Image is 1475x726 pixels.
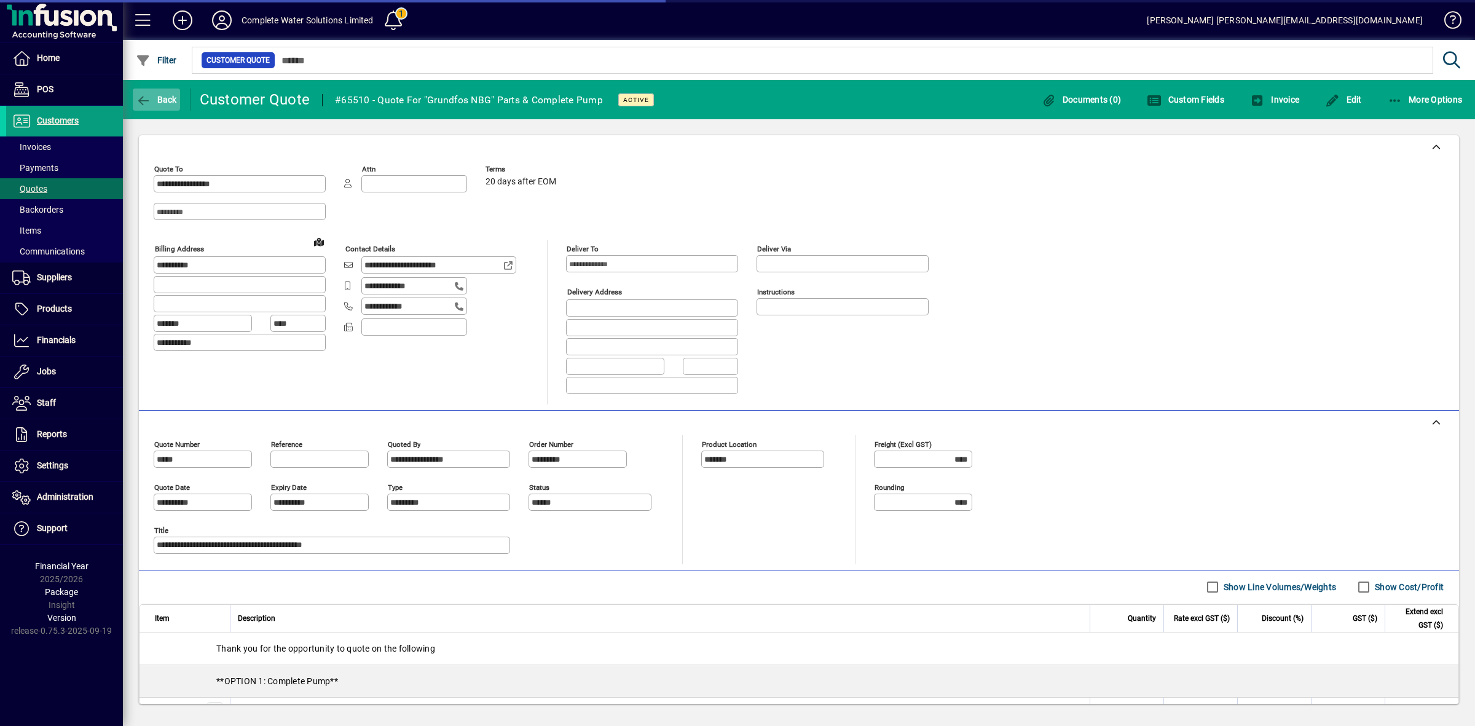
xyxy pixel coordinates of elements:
[37,84,53,94] span: POS
[623,96,649,104] span: Active
[6,74,123,105] a: POS
[37,53,60,63] span: Home
[1325,95,1362,105] span: Edit
[12,247,85,256] span: Communications
[1221,581,1336,593] label: Show Line Volumes/Weights
[1237,698,1311,722] td: 0.0000
[12,226,41,235] span: Items
[37,335,76,345] span: Financials
[37,366,56,376] span: Jobs
[155,703,176,716] div: MISC
[154,165,183,173] mat-label: Quote To
[1311,698,1385,722] td: 1285.05
[486,177,556,187] span: 20 days after EOM
[133,49,180,71] button: Filter
[140,665,1458,697] div: **OPTION 1: Complete Pump**
[875,440,932,448] mat-label: Freight (excl GST)
[6,220,123,241] a: Items
[1147,10,1423,30] div: [PERSON_NAME] [PERSON_NAME][EMAIL_ADDRESS][DOMAIN_NAME]
[6,199,123,220] a: Backorders
[154,440,200,448] mat-label: Quote number
[1038,89,1124,111] button: Documents (0)
[6,43,123,74] a: Home
[309,232,329,251] a: View on map
[529,440,573,448] mat-label: Order number
[529,483,549,491] mat-label: Status
[6,241,123,262] a: Communications
[1393,605,1443,632] span: Extend excl GST ($)
[6,451,123,481] a: Settings
[238,703,473,716] span: Grundfos NBG 80x50-250/254 End Suction Pump Complete
[6,294,123,325] a: Products
[136,95,177,105] span: Back
[45,587,78,597] span: Package
[1322,89,1365,111] button: Edit
[12,184,47,194] span: Quotes
[1388,95,1463,105] span: More Options
[238,612,275,625] span: Description
[1250,95,1299,105] span: Invoice
[1147,95,1224,105] span: Custom Fields
[362,165,376,173] mat-label: Attn
[202,9,242,31] button: Profile
[486,165,559,173] span: Terms
[271,483,307,491] mat-label: Expiry date
[1128,612,1156,625] span: Quantity
[6,262,123,293] a: Suppliers
[6,325,123,356] a: Financials
[1171,703,1230,716] div: 8567.0000
[206,54,270,66] span: Customer Quote
[1353,612,1377,625] span: GST ($)
[1372,581,1444,593] label: Show Cost/Profit
[6,482,123,513] a: Administration
[133,89,180,111] button: Back
[6,178,123,199] a: Quotes
[388,483,403,491] mat-label: Type
[47,613,76,623] span: Version
[187,703,201,716] span: Motueka
[757,245,791,253] mat-label: Deliver via
[37,272,72,282] span: Suppliers
[6,419,123,450] a: Reports
[1144,89,1227,111] button: Custom Fields
[271,440,302,448] mat-label: Reference
[155,612,170,625] span: Item
[388,440,420,448] mat-label: Quoted by
[37,460,68,470] span: Settings
[1174,612,1230,625] span: Rate excl GST ($)
[37,492,93,502] span: Administration
[123,89,191,111] app-page-header-button: Back
[242,10,374,30] div: Complete Water Solutions Limited
[6,136,123,157] a: Invoices
[567,245,599,253] mat-label: Deliver To
[6,357,123,387] a: Jobs
[1247,89,1302,111] button: Invoice
[154,483,190,491] mat-label: Quote date
[1385,89,1466,111] button: More Options
[6,513,123,544] a: Support
[163,9,202,31] button: Add
[12,163,58,173] span: Payments
[6,388,123,419] a: Staff
[1385,698,1458,722] td: 8567.00
[1128,703,1157,716] span: 1.0000
[335,90,603,110] div: #65510 - Quote For "Grundfos NBG" Parts & Complete Pump
[1262,612,1304,625] span: Discount (%)
[37,116,79,125] span: Customers
[37,523,68,533] span: Support
[154,526,168,534] mat-label: Title
[12,142,51,152] span: Invoices
[140,633,1458,665] div: Thank you for the opportunity to quote on the following
[1041,95,1121,105] span: Documents (0)
[757,288,795,296] mat-label: Instructions
[702,440,757,448] mat-label: Product location
[136,55,177,65] span: Filter
[875,483,904,491] mat-label: Rounding
[37,429,67,439] span: Reports
[6,157,123,178] a: Payments
[200,90,310,109] div: Customer Quote
[35,561,88,571] span: Financial Year
[37,304,72,314] span: Products
[12,205,63,215] span: Backorders
[1435,2,1460,42] a: Knowledge Base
